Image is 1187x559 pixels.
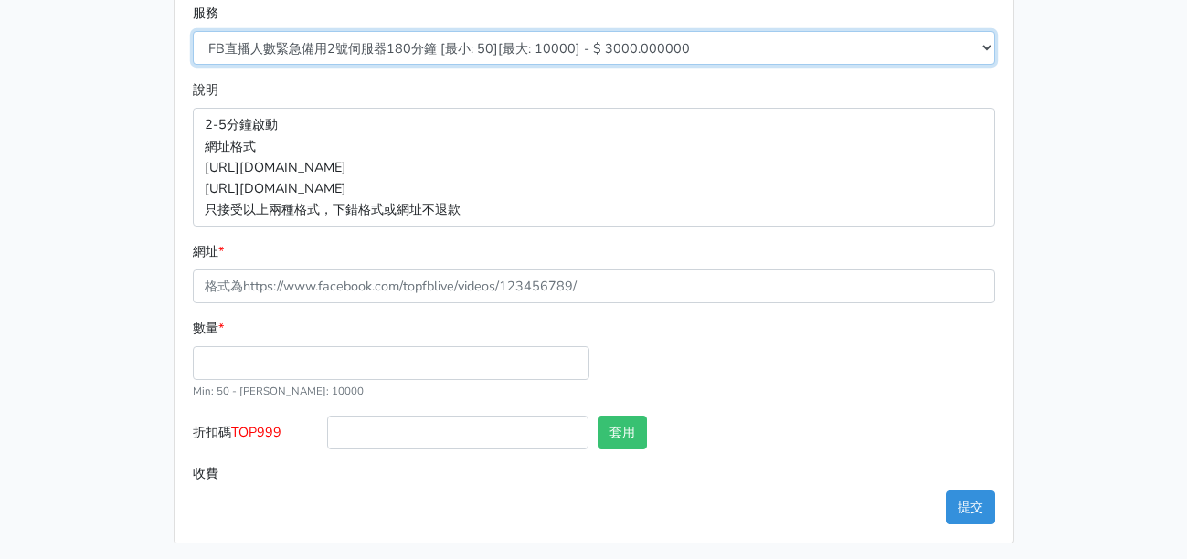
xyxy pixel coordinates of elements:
p: 2-5分鐘啟動 網址格式 [URL][DOMAIN_NAME] [URL][DOMAIN_NAME] 只接受以上兩種格式，下錯格式或網址不退款 [193,108,995,226]
label: 收費 [188,457,323,490]
label: 網址 [193,241,224,262]
label: 說明 [193,79,218,100]
input: 格式為https://www.facebook.com/topfblive/videos/123456789/ [193,269,995,303]
button: 提交 [946,490,995,524]
label: 數量 [193,318,224,339]
button: 套用 [598,416,647,449]
label: 服務 [193,3,218,24]
small: Min: 50 - [PERSON_NAME]: 10000 [193,384,364,398]
label: 折扣碼 [188,416,323,457]
span: TOP999 [231,423,281,441]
